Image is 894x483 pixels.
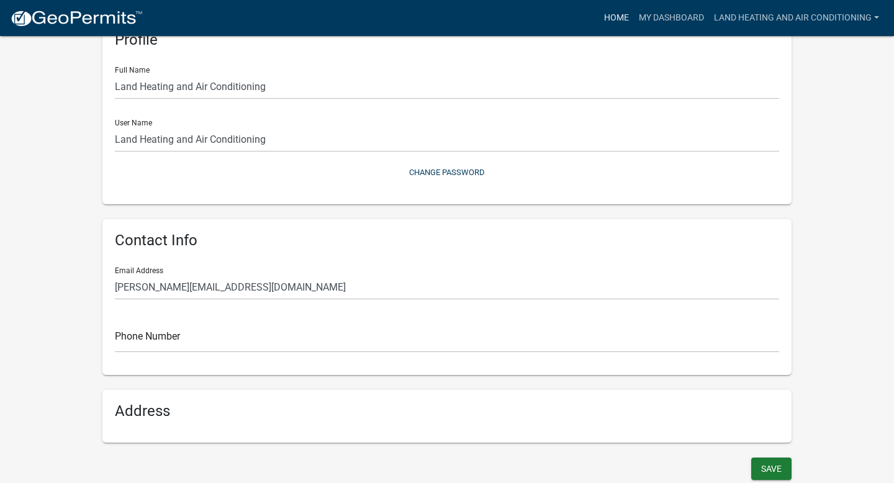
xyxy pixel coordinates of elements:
[115,162,779,183] button: Change Password
[115,31,779,49] h6: Profile
[115,232,779,250] h6: Contact Info
[751,458,792,480] button: Save
[115,402,779,420] h6: Address
[709,6,884,30] a: Land Heating and Air Conditioning
[634,6,709,30] a: My Dashboard
[599,6,634,30] a: Home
